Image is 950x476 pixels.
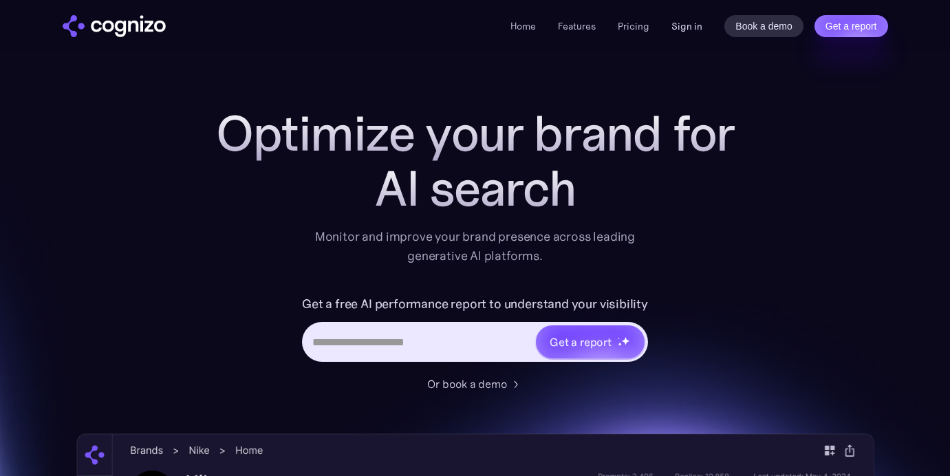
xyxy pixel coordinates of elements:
div: Get a report [550,334,612,350]
img: star [618,337,620,339]
div: Monitor and improve your brand presence across leading generative AI platforms. [306,227,645,266]
h1: Optimize your brand for [200,106,751,161]
img: star [618,342,623,347]
a: Features [558,20,596,32]
a: Home [510,20,536,32]
form: Hero URL Input Form [302,293,648,369]
div: AI search [200,161,751,216]
a: Get a reportstarstarstar [535,324,646,360]
a: Book a demo [724,15,803,37]
div: Or book a demo [427,376,507,392]
img: star [621,336,630,345]
a: home [63,15,166,37]
a: Pricing [618,20,649,32]
a: Get a report [814,15,888,37]
a: Sign in [671,18,702,34]
img: cognizo logo [63,15,166,37]
label: Get a free AI performance report to understand your visibility [302,293,648,315]
a: Or book a demo [427,376,523,392]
